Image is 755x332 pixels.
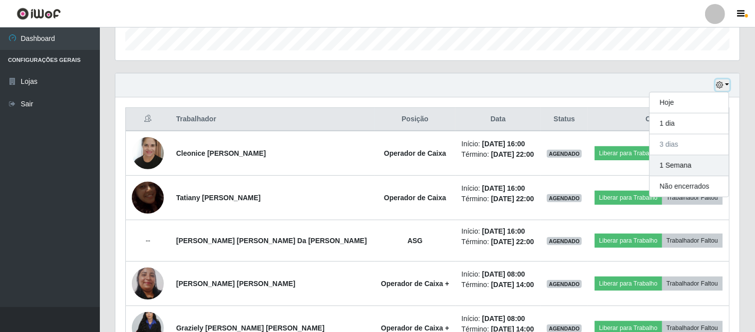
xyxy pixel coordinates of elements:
[595,277,662,291] button: Liberar para Trabalho
[461,226,535,237] li: Início:
[662,277,723,291] button: Trabalhador Faltou
[461,139,535,149] li: Início:
[176,194,261,202] strong: Tatiany [PERSON_NAME]
[662,234,723,248] button: Trabalhador Faltou
[461,314,535,324] li: Início:
[650,134,729,155] button: 3 dias
[381,324,449,332] strong: Operador de Caixa +
[455,108,541,131] th: Data
[384,149,446,157] strong: Operador de Caixa
[126,220,170,262] td: --
[547,194,582,202] span: AGENDADO
[384,194,446,202] strong: Operador de Caixa
[588,108,729,131] th: Opções
[176,149,266,157] strong: Cleonice [PERSON_NAME]
[482,140,525,148] time: [DATE] 16:00
[132,132,164,175] img: 1727450734629.jpeg
[547,237,582,245] span: AGENDADO
[482,270,525,278] time: [DATE] 08:00
[176,324,325,332] strong: Graziely [PERSON_NAME] [PERSON_NAME]
[547,280,582,288] span: AGENDADO
[461,237,535,247] li: Término:
[595,146,662,160] button: Liberar para Trabalho
[482,227,525,235] time: [DATE] 16:00
[650,113,729,134] button: 1 dia
[176,280,296,288] strong: [PERSON_NAME] [PERSON_NAME]
[595,191,662,205] button: Liberar para Trabalho
[547,150,582,158] span: AGENDADO
[491,281,534,289] time: [DATE] 14:00
[381,280,449,288] strong: Operador de Caixa +
[482,315,525,323] time: [DATE] 08:00
[662,191,723,205] button: Trabalhador Faltou
[650,176,729,197] button: Não encerrados
[407,237,422,245] strong: ASG
[461,183,535,194] li: Início:
[491,195,534,203] time: [DATE] 22:00
[482,184,525,192] time: [DATE] 16:00
[461,269,535,280] li: Início:
[650,92,729,113] button: Hoje
[461,194,535,204] li: Término:
[595,234,662,248] button: Liberar para Trabalho
[132,250,164,317] img: 1701346720849.jpeg
[132,169,164,226] img: 1721152880470.jpeg
[541,108,588,131] th: Status
[461,149,535,160] li: Término:
[491,150,534,158] time: [DATE] 22:00
[461,280,535,290] li: Término:
[16,7,61,20] img: CoreUI Logo
[170,108,375,131] th: Trabalhador
[176,237,367,245] strong: [PERSON_NAME] [PERSON_NAME] Da [PERSON_NAME]
[491,238,534,246] time: [DATE] 22:00
[650,155,729,176] button: 1 Semana
[375,108,455,131] th: Posição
